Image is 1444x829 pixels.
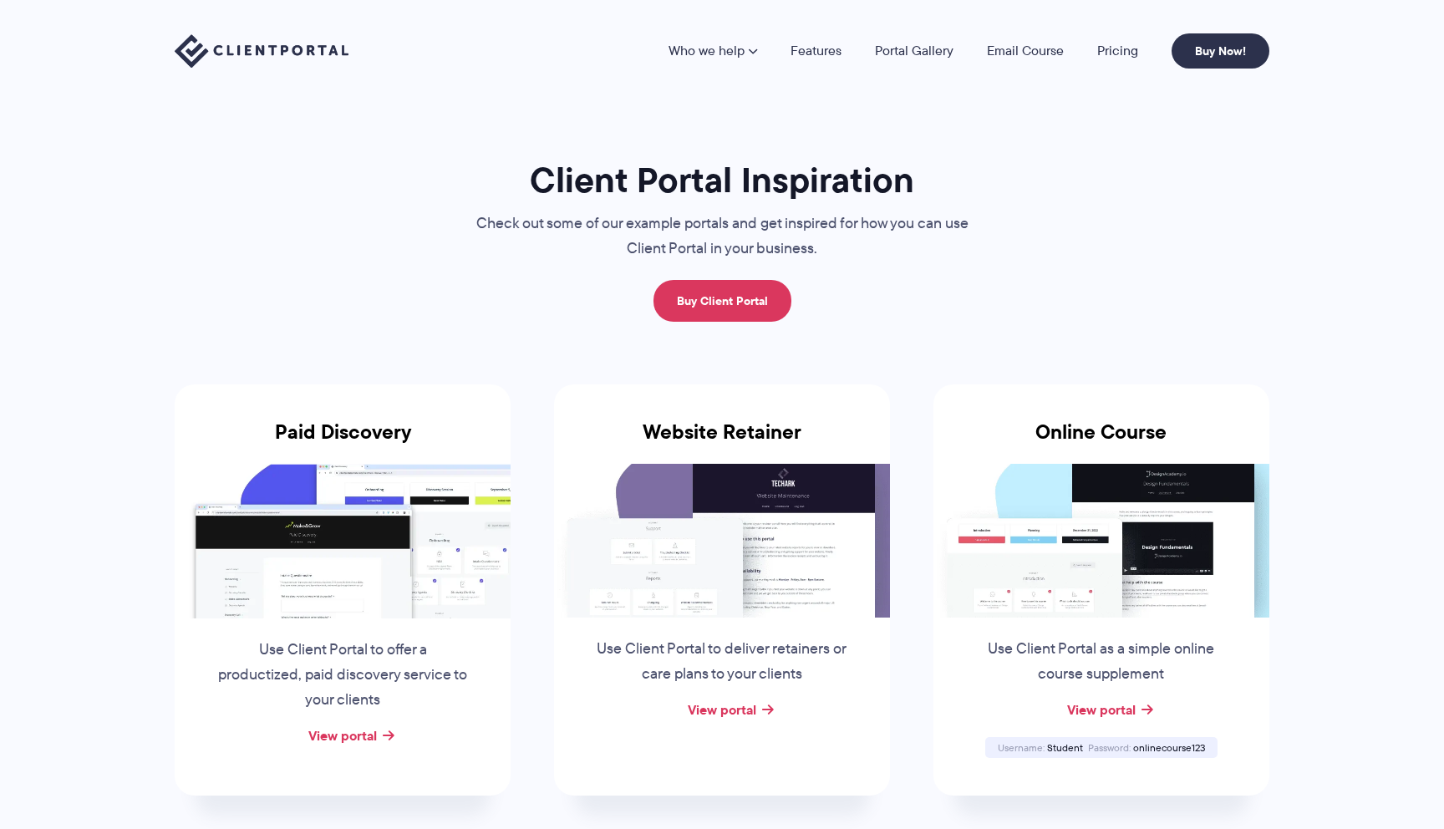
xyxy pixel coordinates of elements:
[875,44,953,58] a: Portal Gallery
[1172,33,1269,69] a: Buy Now!
[1047,740,1083,755] span: Student
[595,637,849,687] p: Use Client Portal to deliver retainers or care plans to your clients
[974,637,1228,687] p: Use Client Portal as a simple online course supplement
[1088,740,1131,755] span: Password
[308,725,377,745] a: View portal
[653,280,791,322] a: Buy Client Portal
[175,420,511,464] h3: Paid Discovery
[791,44,841,58] a: Features
[688,699,756,720] a: View portal
[442,211,1002,262] p: Check out some of our example portals and get inspired for how you can use Client Portal in your ...
[1133,740,1205,755] span: onlinecourse123
[216,638,470,713] p: Use Client Portal to offer a productized, paid discovery service to your clients
[442,158,1002,202] h1: Client Portal Inspiration
[1067,699,1136,720] a: View portal
[987,44,1064,58] a: Email Course
[1097,44,1138,58] a: Pricing
[933,420,1269,464] h3: Online Course
[998,740,1045,755] span: Username
[669,44,757,58] a: Who we help
[554,420,890,464] h3: Website Retainer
